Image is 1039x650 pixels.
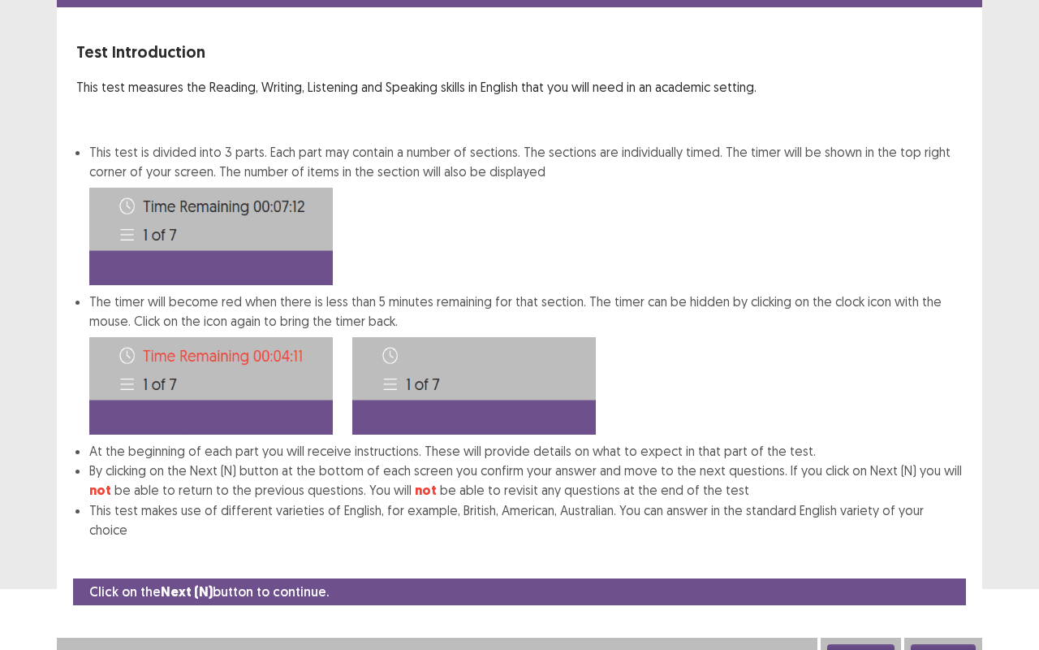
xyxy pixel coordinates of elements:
[89,582,329,602] p: Click on the button to continue.
[89,482,111,499] strong: not
[352,337,596,435] img: Time-image
[89,188,333,285] img: Time-image
[161,583,213,600] strong: Next (N)
[76,40,963,64] p: Test Introduction
[89,142,963,285] li: This test is divided into 3 parts. Each part may contain a number of sections. The sections are i...
[89,461,963,500] li: By clicking on the Next (N) button at the bottom of each screen you confirm your answer and move ...
[89,292,963,441] li: The timer will become red when there is less than 5 minutes remaining for that section. The timer...
[89,441,963,461] li: At the beginning of each part you will receive instructions. These will provide details on what t...
[89,337,333,435] img: Time-image
[415,482,437,499] strong: not
[89,500,963,539] li: This test makes use of different varieties of English, for example, British, American, Australian...
[76,77,963,97] p: This test measures the Reading, Writing, Listening and Speaking skills in English that you will n...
